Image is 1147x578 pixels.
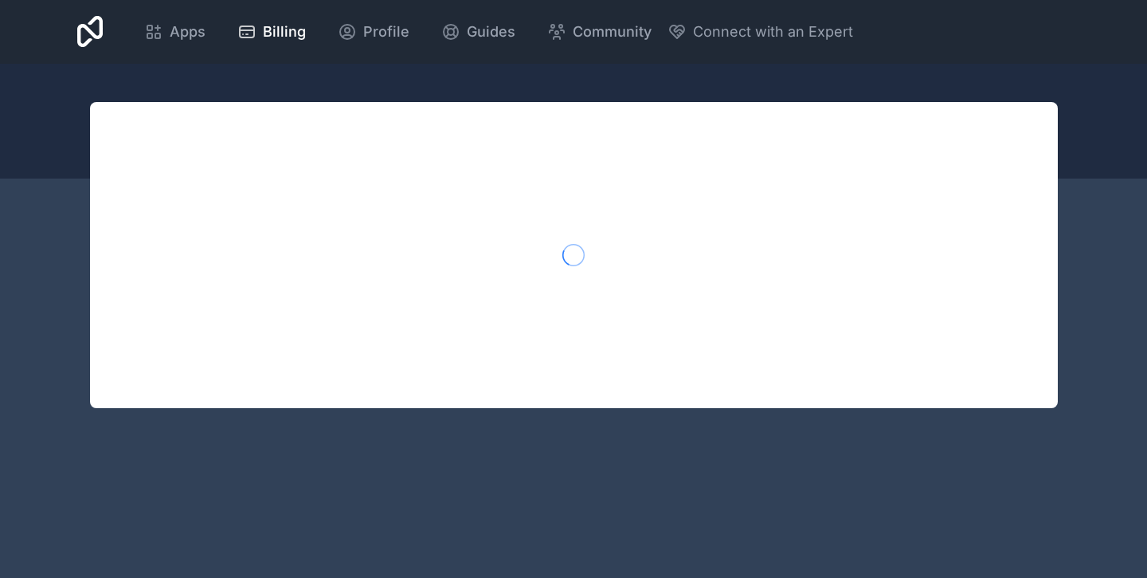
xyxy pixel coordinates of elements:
[363,21,409,43] span: Profile
[573,21,652,43] span: Community
[263,21,306,43] span: Billing
[131,14,218,49] a: Apps
[225,14,319,49] a: Billing
[693,21,853,43] span: Connect with an Expert
[429,14,528,49] a: Guides
[325,14,422,49] a: Profile
[170,21,206,43] span: Apps
[467,21,515,43] span: Guides
[667,21,853,43] button: Connect with an Expert
[534,14,664,49] a: Community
